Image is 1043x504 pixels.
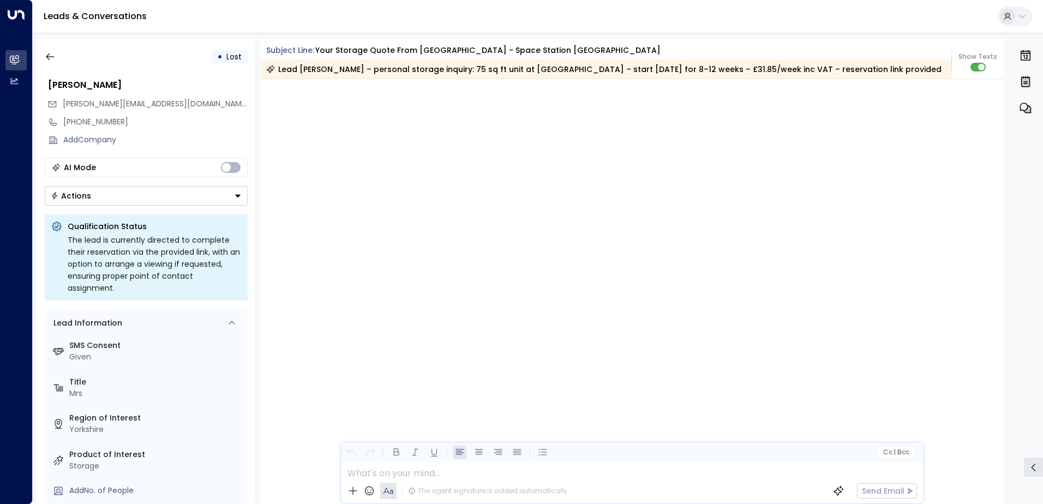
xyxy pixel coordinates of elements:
span: [PERSON_NAME][EMAIL_ADDRESS][DOMAIN_NAME] [63,98,249,109]
div: Yorkshire [69,424,243,435]
div: [PHONE_NUMBER] [63,116,248,128]
span: Show Texts [958,52,997,62]
span: Subject Line: [266,45,314,56]
p: Qualification Status [68,221,241,232]
button: Undo [344,446,358,459]
span: Lost [226,51,242,62]
label: SMS Consent [69,340,243,351]
label: Title [69,376,243,388]
button: Redo [363,446,377,459]
span: Cc Bcc [883,448,909,456]
button: Cc|Bcc [878,447,913,458]
span: longley@hotmail.co.uk [63,98,248,110]
div: [PERSON_NAME] [48,79,248,92]
div: AI Mode [64,162,96,173]
div: Mrs [69,388,243,399]
div: The agent signature is added automatically [408,486,567,496]
div: AddCompany [63,134,248,146]
label: Product of Interest [69,449,243,460]
div: Lead Information [50,317,122,329]
a: Leads & Conversations [44,10,147,22]
div: Given [69,351,243,363]
button: Actions [45,186,248,206]
div: Button group with a nested menu [45,186,248,206]
div: • [217,47,223,67]
div: Your storage quote from [GEOGRAPHIC_DATA] - Space Station [GEOGRAPHIC_DATA] [315,45,661,56]
div: Lead [PERSON_NAME] – personal storage inquiry: 75 sq ft unit at [GEOGRAPHIC_DATA] – start [DATE] ... [266,64,942,75]
label: Region of Interest [69,412,243,424]
div: Actions [51,191,91,201]
div: AddNo. of People [69,485,243,496]
div: Storage [69,460,243,472]
span: | [894,448,896,456]
div: The lead is currently directed to complete their reservation via the provided link, with an optio... [68,234,241,294]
